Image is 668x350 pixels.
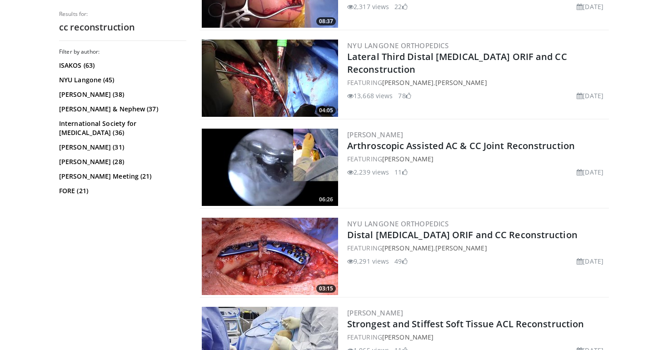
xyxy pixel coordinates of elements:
[59,119,184,137] a: International Society for [MEDICAL_DATA] (36)
[59,105,184,114] a: [PERSON_NAME] & Nephew (37)
[382,244,434,252] a: [PERSON_NAME]
[577,2,603,11] li: [DATE]
[347,50,567,75] a: Lateral Third Distal [MEDICAL_DATA] ORIF and CC Reconstruction
[347,78,607,87] div: FEATURING ,
[202,129,338,206] img: 9f04d55f-d638-4b1b-8e09-8ae8baa5c44c.300x170_q85_crop-smart_upscale.jpg
[347,167,389,177] li: 2,239 views
[59,157,184,166] a: [PERSON_NAME] (28)
[347,229,578,241] a: Distal [MEDICAL_DATA] ORIF and CC Reconstruction
[577,256,603,266] li: [DATE]
[59,48,186,55] h3: Filter by author:
[347,140,575,152] a: Arthroscopic Assisted AC & CC Joint Reconstruction
[394,167,407,177] li: 11
[316,17,336,25] span: 08:37
[316,285,336,293] span: 03:15
[435,78,487,87] a: [PERSON_NAME]
[347,2,389,11] li: 2,317 views
[59,172,184,181] a: [PERSON_NAME] Meeting (21)
[577,167,603,177] li: [DATE]
[382,333,434,341] a: [PERSON_NAME]
[59,61,184,70] a: ISAKOS (63)
[347,332,607,342] div: FEATURING
[347,154,607,164] div: FEATURING
[347,256,389,266] li: 9,291 views
[316,106,336,115] span: 04:05
[202,129,338,206] a: 06:26
[347,91,393,100] li: 13,668 views
[347,41,449,50] a: NYU Langone Orthopedics
[435,244,487,252] a: [PERSON_NAME]
[59,186,184,195] a: FORE (21)
[59,21,186,33] h2: cc reconstruction
[202,218,338,295] a: 03:15
[398,91,411,100] li: 78
[382,78,434,87] a: [PERSON_NAME]
[347,308,403,317] a: [PERSON_NAME]
[394,256,407,266] li: 49
[382,155,434,163] a: [PERSON_NAME]
[347,243,607,253] div: FEATURING ,
[202,40,338,117] img: b53f9957-e81c-4985-86d3-a61d71e8d4c2.300x170_q85_crop-smart_upscale.jpg
[347,219,449,228] a: NYU Langone Orthopedics
[59,90,184,99] a: [PERSON_NAME] (38)
[59,75,184,85] a: NYU Langone (45)
[347,318,584,330] a: Strongest and Stiffest Soft Tissue ACL Reconstruction
[202,40,338,117] a: 04:05
[202,218,338,295] img: 975f9b4a-0628-4e1f-be82-64e786784faa.jpg.300x170_q85_crop-smart_upscale.jpg
[316,195,336,204] span: 06:26
[347,130,403,139] a: [PERSON_NAME]
[59,10,186,18] p: Results for:
[59,143,184,152] a: [PERSON_NAME] (31)
[577,91,603,100] li: [DATE]
[394,2,407,11] li: 22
